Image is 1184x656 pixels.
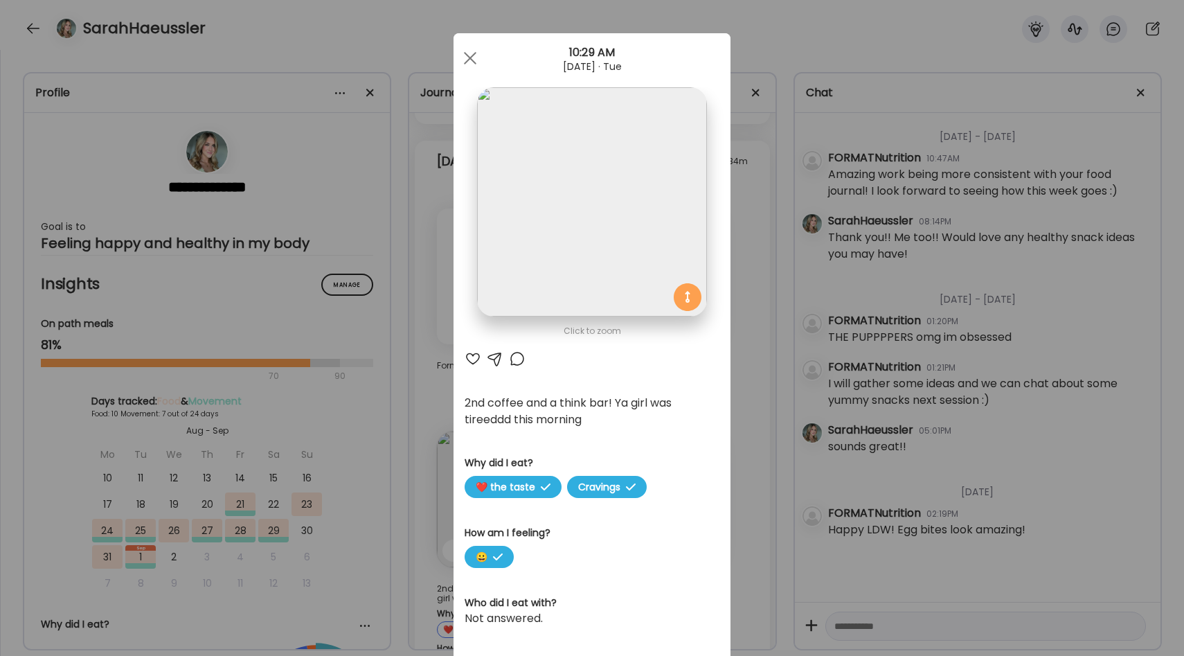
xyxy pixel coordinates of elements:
[465,546,514,568] span: 😀
[477,87,706,317] img: images%2FeuW4ehXdTjTQwoR7NFNaLRurhjQ2%2FaiEvx3gb9CrCE34GqwPf%2FR7xVcCzx0Gg955jlRXf2_1080
[465,610,719,627] div: Not answered.
[465,395,719,428] div: 2nd coffee and a think bar! Ya girl was tireeddd this morning
[465,476,562,498] span: ❤️ the taste
[465,323,719,339] div: Click to zoom
[465,456,719,470] h3: Why did I eat?
[454,44,730,61] div: 10:29 AM
[454,61,730,72] div: [DATE] · Tue
[465,526,719,540] h3: How am I feeling?
[465,596,719,610] h3: Who did I eat with?
[567,476,647,498] span: Cravings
